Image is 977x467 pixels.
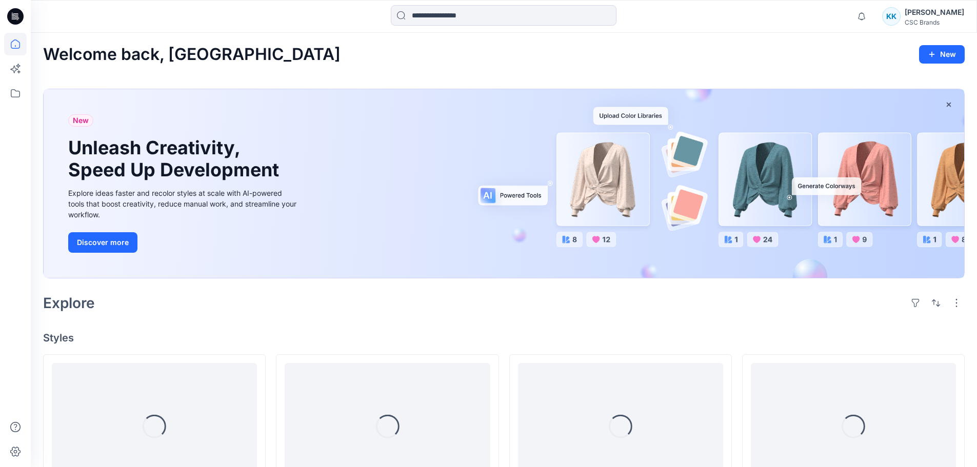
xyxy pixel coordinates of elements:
h2: Welcome back, [GEOGRAPHIC_DATA] [43,45,341,64]
div: [PERSON_NAME] [905,6,964,18]
h1: Unleash Creativity, Speed Up Development [68,137,284,181]
h2: Explore [43,295,95,311]
div: Explore ideas faster and recolor styles at scale with AI-powered tools that boost creativity, red... [68,188,299,220]
div: KK [882,7,901,26]
span: New [73,114,89,127]
a: Discover more [68,232,299,253]
div: CSC Brands [905,18,964,26]
button: New [919,45,965,64]
button: Discover more [68,232,137,253]
h4: Styles [43,332,965,344]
